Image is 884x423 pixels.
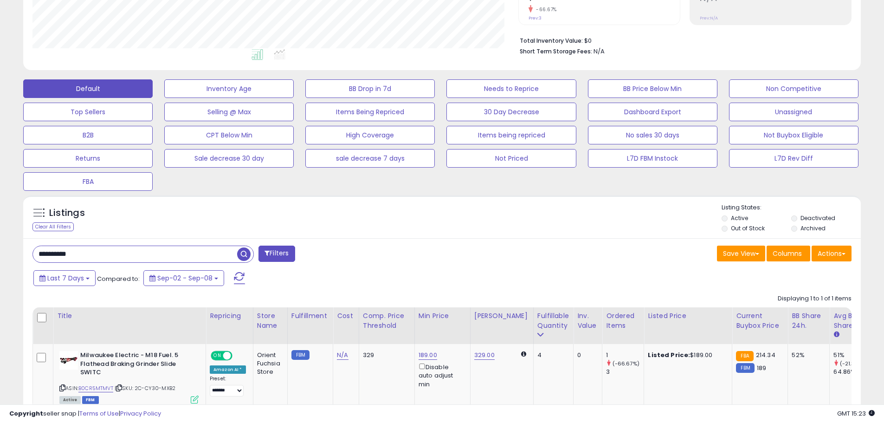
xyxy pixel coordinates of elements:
[9,410,161,418] div: seller snap | |
[33,270,96,286] button: Last 7 Days
[606,311,640,331] div: Ordered Items
[305,103,435,121] button: Items Being Repriced
[778,294,852,303] div: Displaying 1 to 1 of 1 items
[82,396,99,404] span: FBM
[474,311,529,321] div: [PERSON_NAME]
[291,311,329,321] div: Fulfillment
[577,351,595,359] div: 0
[537,351,566,359] div: 4
[648,351,725,359] div: $189.00
[833,311,867,331] div: Avg BB Share
[594,47,605,56] span: N/A
[520,37,583,45] b: Total Inventory Value:
[157,273,213,283] span: Sep-02 - Sep-08
[529,15,542,21] small: Prev: 3
[305,149,435,168] button: sale decrease 7 days
[537,311,569,331] div: Fulfillable Quantity
[767,246,810,261] button: Columns
[700,15,718,21] small: Prev: N/A
[210,365,246,374] div: Amazon AI *
[606,351,644,359] div: 1
[833,331,839,339] small: Avg BB Share.
[258,246,295,262] button: Filters
[305,126,435,144] button: High Coverage
[23,172,153,191] button: FBA
[446,126,576,144] button: Items being repriced
[722,203,861,212] p: Listing States:
[757,364,766,372] span: 189
[49,207,85,220] h5: Listings
[363,311,411,331] div: Comp. Price Threshold
[736,363,754,373] small: FBM
[840,360,864,367] small: (-21.37%)
[59,396,81,404] span: All listings currently available for purchase on Amazon
[474,351,495,360] a: 329.00
[837,409,875,418] span: 2025-09-16 15:23 GMT
[800,214,835,222] label: Deactivated
[446,79,576,98] button: Needs to Reprice
[164,126,294,144] button: CPT Below Min
[79,409,119,418] a: Terms of Use
[80,351,193,379] b: Milwaukee Electric - M18 Fuel. 5 Flathead Braking Grinder Slide SWITC
[588,103,717,121] button: Dashboard Export
[23,126,153,144] button: B2B
[533,6,557,13] small: -66.67%
[729,103,858,121] button: Unassigned
[231,352,246,360] span: OFF
[833,351,871,359] div: 51%
[648,351,690,359] b: Listed Price:
[115,384,175,392] span: | SKU: 2C-CY30-MXB2
[419,351,437,360] a: 189.00
[736,351,753,361] small: FBA
[833,368,871,376] div: 64.86%
[792,351,822,359] div: 52%
[419,362,463,389] div: Disable auto adjust min
[97,274,140,283] span: Compared to:
[729,149,858,168] button: L7D Rev Diff
[588,79,717,98] button: BB Price Below Min
[59,351,199,403] div: ASIN:
[520,47,592,55] b: Short Term Storage Fees:
[23,103,153,121] button: Top Sellers
[729,79,858,98] button: Non Competitive
[164,149,294,168] button: Sale decrease 30 day
[32,222,74,231] div: Clear All Filters
[800,224,826,232] label: Archived
[210,376,246,397] div: Preset:
[143,270,224,286] button: Sep-02 - Sep-08
[164,79,294,98] button: Inventory Age
[717,246,765,261] button: Save View
[212,352,223,360] span: ON
[305,79,435,98] button: BB Drop in 7d
[520,34,845,46] li: $0
[291,350,310,360] small: FBM
[363,351,407,359] div: 329
[792,311,826,331] div: BB Share 24h.
[613,360,639,367] small: (-66.67%)
[588,126,717,144] button: No sales 30 days
[577,311,598,331] div: Inv. value
[120,409,161,418] a: Privacy Policy
[446,103,576,121] button: 30 Day Decrease
[736,311,784,331] div: Current Buybox Price
[606,368,644,376] div: 3
[57,311,202,321] div: Title
[257,311,284,331] div: Store Name
[588,149,717,168] button: L7D FBM Instock
[257,351,280,377] div: Orient Fuchsia Store
[9,409,43,418] strong: Copyright
[337,351,348,360] a: N/A
[337,311,355,321] div: Cost
[78,384,113,392] a: B0CR5MTMVT
[23,149,153,168] button: Returns
[812,246,852,261] button: Actions
[446,149,576,168] button: Not Priced
[731,214,748,222] label: Active
[23,79,153,98] button: Default
[59,351,78,370] img: 31aVLsEQWxL._SL40_.jpg
[773,249,802,258] span: Columns
[419,311,466,321] div: Min Price
[731,224,765,232] label: Out of Stock
[648,311,728,321] div: Listed Price
[210,311,249,321] div: Repricing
